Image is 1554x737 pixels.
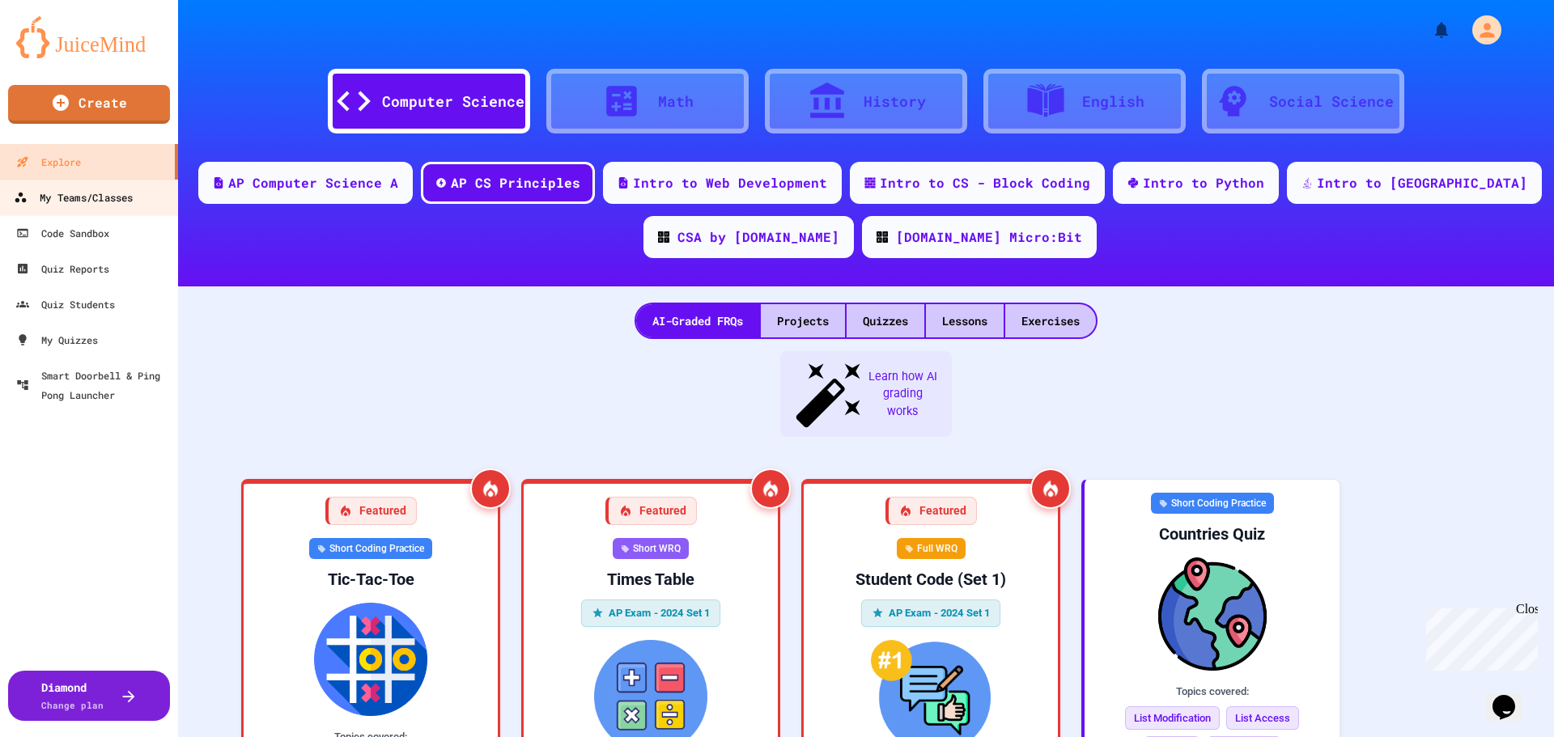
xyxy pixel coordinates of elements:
span: Change plan [41,699,104,711]
div: Full WRQ [897,538,966,559]
a: Create [8,85,170,124]
div: Topics covered: [1098,684,1327,700]
div: Quiz Students [16,294,115,314]
div: Diamond [41,679,104,713]
img: Countries Quiz [1098,557,1327,671]
div: Projects [761,304,845,337]
div: AI-Graded FRQs [636,304,759,337]
button: DiamondChange plan [8,671,170,721]
div: English [1082,91,1144,112]
span: List Access [1226,706,1299,731]
div: Quizzes [847,304,924,337]
div: Intro to Web Development [633,173,827,193]
div: Short WRQ [613,538,689,559]
div: Short Coding Practice [1151,493,1274,514]
div: Featured [605,497,697,525]
div: Student Code (Set 1) [817,569,1045,590]
div: Intro to [GEOGRAPHIC_DATA] [1317,173,1527,193]
div: Computer Science [382,91,524,112]
div: Intro to CS - Block Coding [880,173,1090,193]
div: [DOMAIN_NAME] Micro:Bit [896,227,1082,247]
div: Quiz Reports [16,259,109,278]
div: Intro to Python [1143,173,1264,193]
div: My Teams/Classes [14,188,133,208]
iframe: chat widget [1420,602,1538,671]
div: My Account [1455,11,1505,49]
div: Tic-Tac-Toe [257,569,485,590]
div: Lessons [926,304,1004,337]
div: Chat with us now!Close [6,6,112,103]
div: CSA by [DOMAIN_NAME] [677,227,839,247]
div: Featured [325,497,417,525]
img: CODE_logo_RGB.png [658,231,669,243]
div: Math [658,91,694,112]
div: AP CS Principles [451,173,580,193]
span: List Modification [1125,706,1220,731]
div: Short Coding Practice [309,538,432,559]
div: My Quizzes [16,330,98,349]
img: Tic-Tac-Toe [257,603,485,716]
div: Explore [16,152,81,172]
div: Exercises [1005,304,1096,337]
iframe: chat widget [1486,672,1538,721]
div: AP Exam - 2024 Set 1 [861,599,1001,627]
div: Smart Doorbell & Ping Pong Launcher [16,366,172,405]
img: logo-orange.svg [16,16,162,58]
span: Learn how AI grading works [866,368,939,421]
div: Countries Quiz [1098,523,1327,544]
div: My Notifications [1402,16,1455,44]
div: Featured [885,497,977,525]
div: Times Table [537,569,765,590]
div: Code Sandbox [16,223,109,243]
div: Social Science [1269,91,1394,112]
img: CODE_logo_RGB.png [877,231,888,243]
div: History [864,91,926,112]
div: AP Computer Science A [228,173,398,193]
div: AP Exam - 2024 Set 1 [581,599,721,627]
